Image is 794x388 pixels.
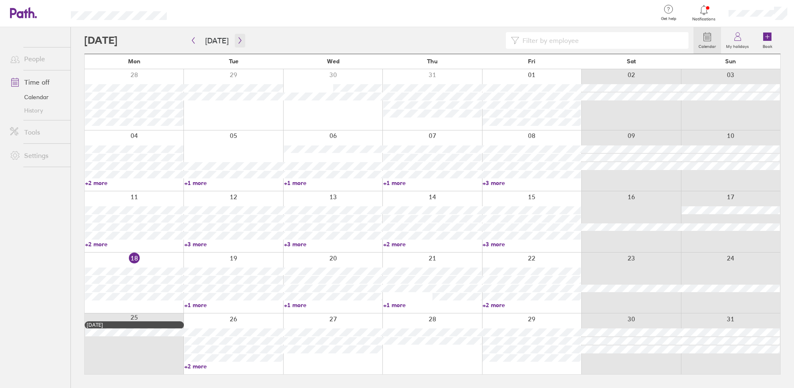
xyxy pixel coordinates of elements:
label: Book [758,42,777,49]
div: [DATE] [87,322,182,328]
label: My holidays [721,42,754,49]
a: Calendar [693,27,721,54]
a: Notifications [691,4,718,22]
a: People [3,50,70,67]
a: +1 more [284,179,382,187]
a: Settings [3,147,70,164]
span: Fri [528,58,535,65]
a: +2 more [482,301,581,309]
a: Time off [3,74,70,90]
a: +2 more [85,179,183,187]
span: Wed [327,58,339,65]
a: +1 more [383,179,482,187]
input: Filter by employee [519,33,683,48]
span: Tue [229,58,239,65]
a: +1 more [383,301,482,309]
a: +2 more [85,240,183,248]
a: +1 more [284,301,382,309]
span: Thu [427,58,437,65]
a: +2 more [383,240,482,248]
button: [DATE] [198,34,235,48]
span: Sun [725,58,736,65]
a: Tools [3,124,70,140]
span: Sat [627,58,636,65]
a: History [3,104,70,117]
a: Book [754,27,781,54]
a: +2 more [184,363,283,370]
a: +3 more [482,240,581,248]
span: Get help [655,16,682,21]
label: Calendar [693,42,721,49]
a: +1 more [184,179,283,187]
a: Calendar [3,90,70,104]
a: My holidays [721,27,754,54]
a: +1 more [184,301,283,309]
a: +3 more [184,240,283,248]
span: Notifications [691,17,718,22]
span: Mon [128,58,141,65]
a: +3 more [482,179,581,187]
a: +3 more [284,240,382,248]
